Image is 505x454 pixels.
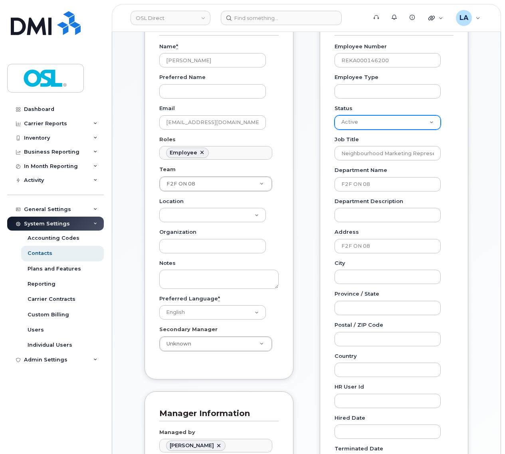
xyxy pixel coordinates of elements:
[159,428,195,436] label: Managed by
[335,352,357,360] label: Country
[159,326,218,333] label: Secondary Manager
[335,228,359,236] label: Address
[423,10,449,26] div: Quicklinks
[218,295,220,302] abbr: required
[166,181,195,187] span: F2F ON 08
[159,136,176,143] label: Roles
[335,197,403,205] label: Department Description
[159,197,184,205] label: Location
[459,13,468,23] span: LA
[159,166,176,173] label: Team
[335,259,345,267] label: City
[159,105,175,112] label: Email
[160,177,272,191] a: F2F ON 08
[335,43,387,50] label: Employee Number
[159,228,196,236] label: Organization
[335,321,383,329] label: Postal / ZIP Code
[160,337,272,351] a: Unknown
[335,290,379,298] label: Province / State
[162,340,191,347] span: Unknown
[159,73,206,81] label: Preferred Name
[335,136,359,143] label: Job Title
[450,10,486,26] div: Lyndie Alimane
[159,259,176,267] label: Notes
[335,383,364,391] label: HR user id
[170,442,214,448] span: Babandeep Singh
[159,408,273,419] h3: Manager Information
[170,150,197,156] div: Employee
[131,11,210,25] a: OSL Direct
[221,11,342,25] input: Find something...
[335,445,383,452] label: Terminated Date
[335,414,365,422] label: Hired Date
[176,43,178,49] abbr: required
[159,295,220,302] label: Preferred Language
[335,105,353,112] label: Status
[335,166,387,174] label: Department Name
[335,73,378,81] label: Employee Type
[159,43,178,50] label: Name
